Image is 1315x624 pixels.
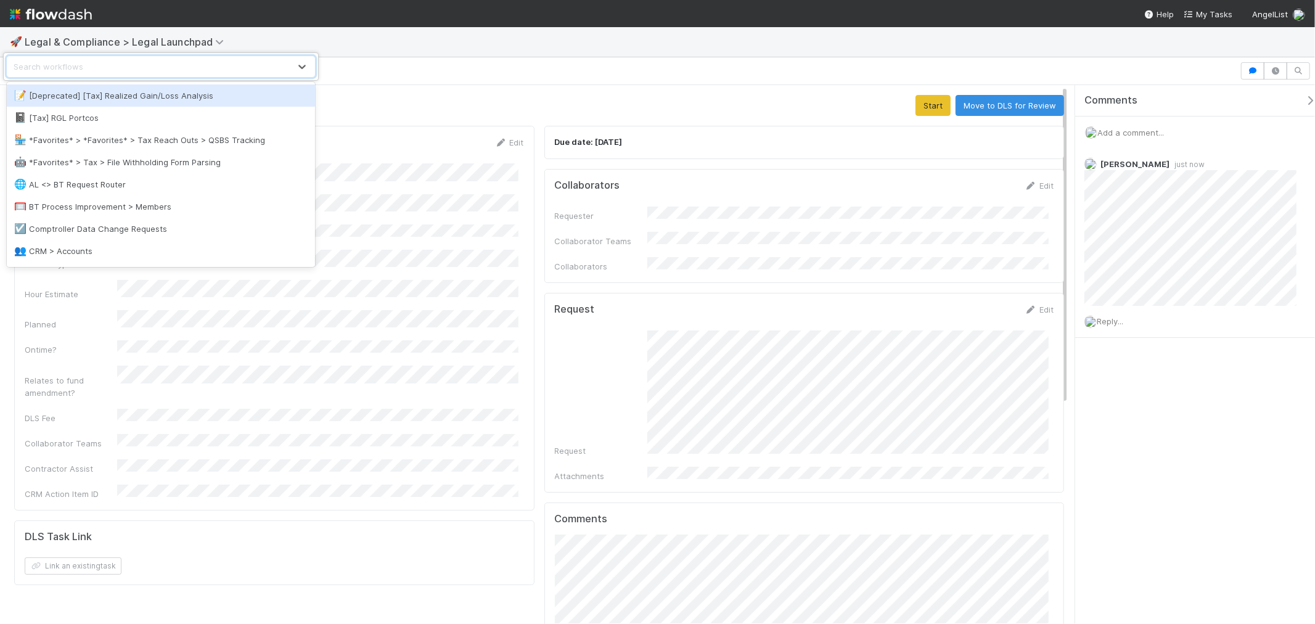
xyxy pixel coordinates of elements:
[14,245,308,257] div: CRM > Accounts
[14,60,83,73] div: Search workflows
[14,178,308,191] div: AL <> BT Request Router
[14,90,27,101] span: 📝
[14,223,27,234] span: ☑️
[14,157,27,167] span: 🤖
[14,156,308,168] div: *Favorites* > Tax > File Withholding Form Parsing
[14,179,27,189] span: 🌐
[14,134,308,146] div: *Favorites* > *Favorites* > Tax Reach Outs > QSBS Tracking
[14,112,27,123] span: 📓
[14,223,308,235] div: Comptroller Data Change Requests
[14,201,27,211] span: 🥅
[14,200,308,213] div: BT Process Improvement > Members
[14,89,308,102] div: [Deprecated] [Tax] Realized Gain/Loss Analysis
[14,134,27,145] span: 🏪
[14,245,27,256] span: 👥
[14,112,308,124] div: [Tax] RGL Portcos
